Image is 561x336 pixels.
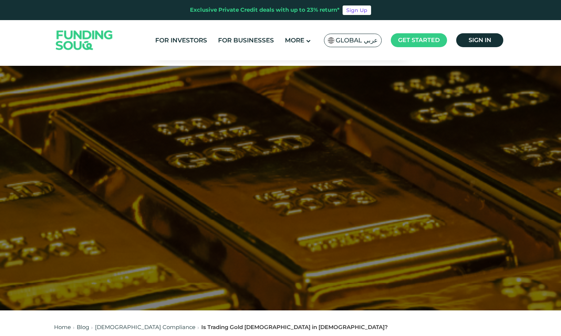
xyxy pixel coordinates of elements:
span: More [285,37,304,44]
span: Sign in [469,37,491,44]
a: Home [54,324,71,331]
a: [DEMOGRAPHIC_DATA] Compliance [95,324,195,331]
a: For Investors [153,34,209,46]
a: Sign in [456,33,503,47]
span: Get started [398,37,440,44]
a: For Businesses [216,34,276,46]
div: Is Trading Gold [DEMOGRAPHIC_DATA] in [DEMOGRAPHIC_DATA]? [201,323,388,332]
img: Logo [49,22,120,59]
img: SA Flag [328,37,335,44]
div: Exclusive Private Credit deals with up to 23% return* [190,6,340,14]
a: Blog [77,324,89,331]
span: Global عربي [336,36,378,45]
a: Sign Up [343,5,371,15]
